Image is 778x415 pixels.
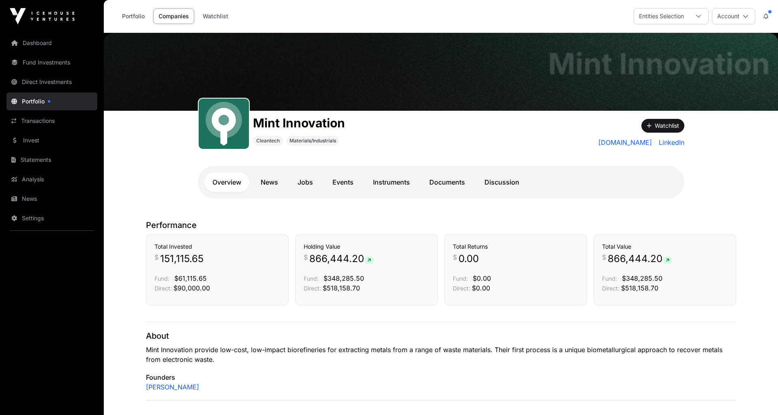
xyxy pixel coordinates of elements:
span: Direct: [304,285,321,292]
h3: Holding Value [304,243,429,251]
a: Transactions [6,112,97,130]
span: Direct: [453,285,470,292]
span: Direct: [154,285,172,292]
span: $0.00 [473,274,491,282]
span: Direct: [602,285,619,292]
img: Mint Innovation [104,33,778,111]
span: $518,158.70 [323,284,360,292]
h3: Total Invested [154,243,280,251]
span: Fund: [304,275,319,282]
h1: Mint Innovation [548,49,770,78]
a: Dashboard [6,34,97,52]
a: Overview [204,172,249,192]
span: $0.00 [472,284,490,292]
a: News [253,172,286,192]
span: 0.00 [459,252,479,265]
a: Jobs [289,172,321,192]
span: $ [602,252,606,262]
a: Settings [6,209,97,227]
a: [DOMAIN_NAME] [598,138,652,147]
span: 151,115.65 [160,252,204,265]
a: Statements [6,151,97,169]
a: Portfolio [117,9,150,24]
a: LinkedIn [656,138,684,147]
span: Fund: [154,275,169,282]
a: Watchlist [197,9,234,24]
button: Account [712,8,755,24]
span: $ [154,252,159,262]
span: $518,158.70 [621,284,658,292]
span: $ [453,252,457,262]
p: Founders [146,372,736,382]
span: $348,285.50 [622,274,662,282]
a: Companies [153,9,194,24]
span: Cleantech [256,138,280,144]
img: Mint.svg [202,102,246,146]
a: News [6,190,97,208]
p: About [146,330,736,342]
span: $90,000.00 [174,284,210,292]
a: Analysis [6,170,97,188]
a: Events [324,172,362,192]
h3: Total Returns [453,243,579,251]
nav: Tabs [204,172,678,192]
h1: Mint Innovation [253,116,345,130]
a: Discussion [476,172,527,192]
a: Invest [6,131,97,149]
p: Performance [146,219,736,231]
p: Mint Innovation provide low-cost, low-impact biorefineries for extracting metals from a range of ... [146,345,736,364]
span: $ [304,252,308,262]
a: [PERSON_NAME] [146,382,199,392]
span: Fund: [602,275,617,282]
a: Instruments [365,172,418,192]
a: Direct Investments [6,73,97,91]
a: Fund Investments [6,54,97,71]
h3: Total Value [602,243,728,251]
button: Watchlist [641,119,684,133]
a: Documents [421,172,473,192]
div: Entities Selection [634,9,689,24]
span: $348,285.50 [324,274,364,282]
a: Portfolio [6,92,97,110]
span: Materials/Industrials [289,138,336,144]
span: $61,115.65 [174,274,207,282]
span: 866,444.20 [608,252,673,265]
span: Fund: [453,275,468,282]
img: Icehouse Ventures Logo [10,8,75,24]
span: 866,444.20 [309,252,374,265]
iframe: Chat Widget [737,376,778,415]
